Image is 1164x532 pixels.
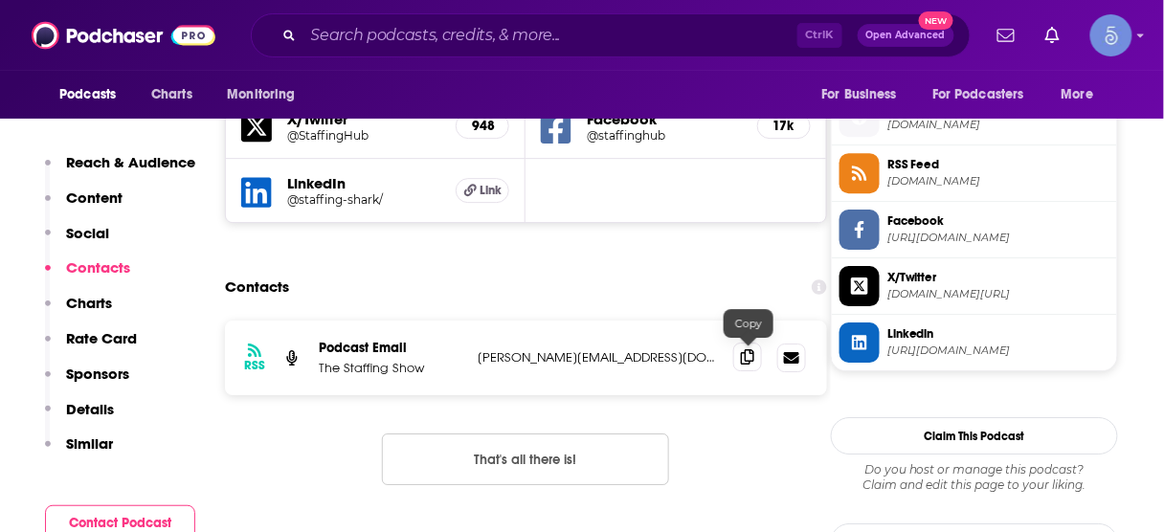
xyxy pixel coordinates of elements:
a: Link [456,178,509,203]
div: Copy [724,309,773,338]
div: Search podcasts, credits, & more... [251,13,971,57]
a: Linkedin[URL][DOMAIN_NAME] [839,322,1109,363]
img: Podchaser - Follow, Share and Rate Podcasts [32,17,215,54]
span: RSS Feed [887,156,1109,173]
a: X/Twitter[DOMAIN_NAME][URL] [839,266,1109,306]
h5: LinkedIn [287,174,440,192]
p: Content [66,188,123,207]
span: staffinghub.com [887,118,1109,132]
h2: Contacts [225,269,289,305]
h5: Facebook [587,110,741,128]
h5: X/Twitter [287,110,440,128]
span: Facebook [887,212,1109,230]
span: Logged in as Spiral5-G1 [1090,14,1132,56]
span: https://www.facebook.com/staffinghub [887,231,1109,245]
button: Similar [45,434,113,470]
p: [PERSON_NAME][EMAIL_ADDRESS][DOMAIN_NAME] [478,349,718,366]
span: https://www.linkedin.com/company/staffing-shark/ [887,344,1109,358]
span: Linkedin [887,325,1109,343]
a: @StaffingHub [287,128,440,143]
img: User Profile [1090,14,1132,56]
button: Nothing here. [382,433,669,485]
span: twitter.com/StaffingHub [887,287,1109,301]
button: Sponsors [45,365,129,400]
button: open menu [808,77,921,113]
button: Claim This Podcast [831,417,1118,454]
p: Rate Card [66,329,137,347]
span: Do you host or manage this podcast? [831,462,1118,477]
span: More [1062,81,1094,108]
p: Social [66,224,109,242]
button: open menu [213,77,320,113]
button: open menu [46,77,141,113]
a: RSS Feed[DOMAIN_NAME] [839,153,1109,193]
a: Facebook[URL][DOMAIN_NAME] [839,210,1109,250]
a: Show notifications dropdown [990,19,1022,52]
button: Details [45,400,114,435]
p: Sponsors [66,365,129,383]
span: Link [480,183,502,198]
div: Claim and edit this page to your liking. [831,462,1118,493]
button: Show profile menu [1090,14,1132,56]
p: The Staffing Show [319,360,462,376]
button: Reach & Audience [45,153,195,188]
a: @staffing-shark/ [287,192,440,207]
h5: 948 [472,118,493,134]
a: @staffinghub [587,128,741,143]
input: Search podcasts, credits, & more... [303,20,797,51]
span: For Business [821,81,897,108]
button: Charts [45,294,112,329]
p: Podcast Email [319,340,462,356]
a: Show notifications dropdown [1038,19,1067,52]
a: Charts [139,77,204,113]
p: Reach & Audience [66,153,195,171]
span: Podcasts [59,81,116,108]
span: For Podcasters [932,81,1024,108]
button: Contacts [45,258,130,294]
span: feeds.castos.com [887,174,1109,188]
span: New [919,11,953,30]
button: Open AdvancedNew [858,24,954,47]
span: X/Twitter [887,269,1109,286]
button: open menu [920,77,1052,113]
h3: RSS [244,358,265,373]
span: Monitoring [227,81,295,108]
p: Charts [66,294,112,312]
button: Social [45,224,109,259]
span: Open Advanced [866,31,946,40]
button: open menu [1048,77,1118,113]
p: Contacts [66,258,130,277]
span: Charts [151,81,192,108]
p: Details [66,400,114,418]
button: Content [45,188,123,224]
p: Similar [66,434,113,453]
h5: 17k [773,118,795,134]
span: Ctrl K [797,23,842,48]
button: Rate Card [45,329,137,365]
